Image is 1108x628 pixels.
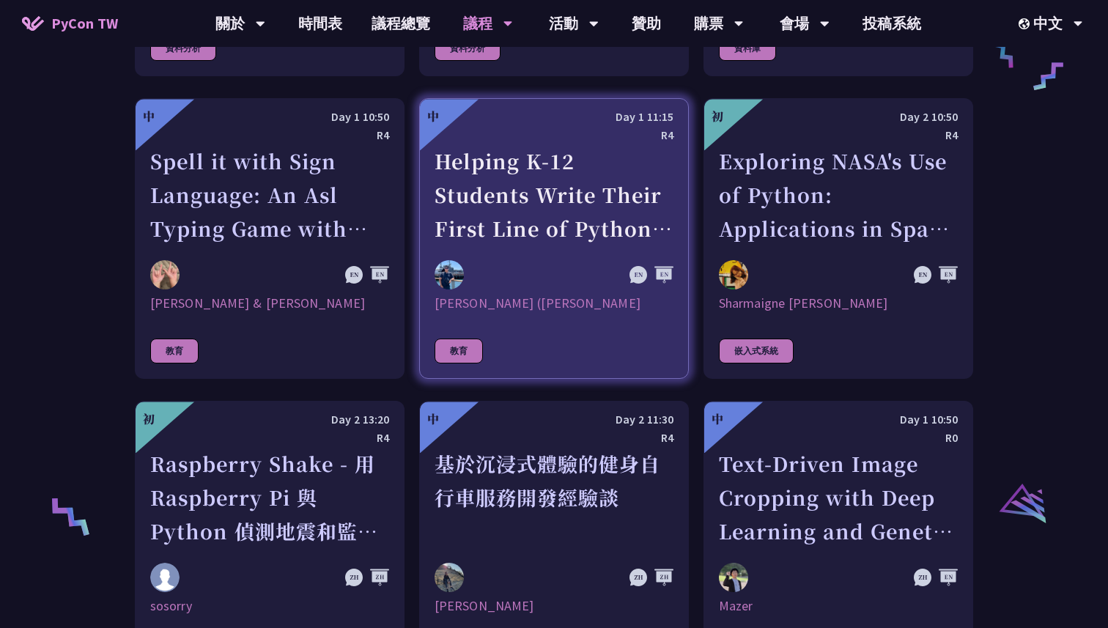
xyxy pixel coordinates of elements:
div: 資料分析 [435,36,501,61]
a: PyCon TW [7,5,133,42]
img: Peter [435,563,464,592]
div: 基於沉浸式體驗的健身自行車服務開發經驗談 [435,447,673,548]
div: Day 2 13:20 [150,410,389,429]
img: Locale Icon [1019,18,1033,29]
div: Day 2 11:30 [435,410,673,429]
a: 中 Day 1 11:15 R4 Helping K-12 Students Write Their First Line of Python: Building a Game-Based Le... [419,98,689,379]
div: R4 [719,126,958,144]
div: Day 1 10:50 [150,108,389,126]
div: Sharmaigne [PERSON_NAME] [719,295,958,312]
div: Day 2 10:50 [719,108,958,126]
div: 中 [427,410,439,428]
div: sosorry [150,597,389,615]
div: 資料分析 [150,36,216,61]
div: 教育 [150,339,199,363]
div: 初 [143,410,155,428]
div: 初 [712,108,723,125]
div: [PERSON_NAME] & [PERSON_NAME] [150,295,389,312]
div: Helping K-12 Students Write Their First Line of Python: Building a Game-Based Learning Platform w... [435,144,673,245]
div: 資料庫 [719,36,776,61]
img: sosorry [150,563,180,592]
img: Chieh-Hung (Jeff) Cheng [435,260,464,289]
a: 初 Day 2 10:50 R4 Exploring NASA's Use of Python: Applications in Space Research and Data Analysis... [703,98,973,379]
img: Mazer [719,563,748,592]
span: PyCon TW [51,12,118,34]
img: Megan & Ethan [150,260,180,289]
div: Day 1 10:50 [719,410,958,429]
div: 中 [712,410,723,428]
div: Spell it with Sign Language: An Asl Typing Game with MediaPipe [150,144,389,245]
div: Mazer [719,597,958,615]
div: Exploring NASA's Use of Python: Applications in Space Research and Data Analysis [719,144,958,245]
div: 嵌入式系統 [719,339,794,363]
div: 教育 [435,339,483,363]
div: R4 [150,126,389,144]
div: [PERSON_NAME] ([PERSON_NAME] [435,295,673,312]
div: 中 [143,108,155,125]
div: [PERSON_NAME] [435,597,673,615]
a: 中 Day 1 10:50 R4 Spell it with Sign Language: An Asl Typing Game with MediaPipe Megan & Ethan [PE... [135,98,405,379]
div: Raspberry Shake - 用 Raspberry Pi 與 Python 偵測地震和監控地球活動 [150,447,389,548]
div: R4 [435,429,673,447]
div: Text-Driven Image Cropping with Deep Learning and Genetic Algorithm [719,447,958,548]
img: Home icon of PyCon TW 2025 [22,16,44,31]
div: 中 [427,108,439,125]
div: R4 [150,429,389,447]
img: Sharmaigne Angelie Mabano [719,260,748,289]
div: R0 [719,429,958,447]
div: Day 1 11:15 [435,108,673,126]
div: R4 [435,126,673,144]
